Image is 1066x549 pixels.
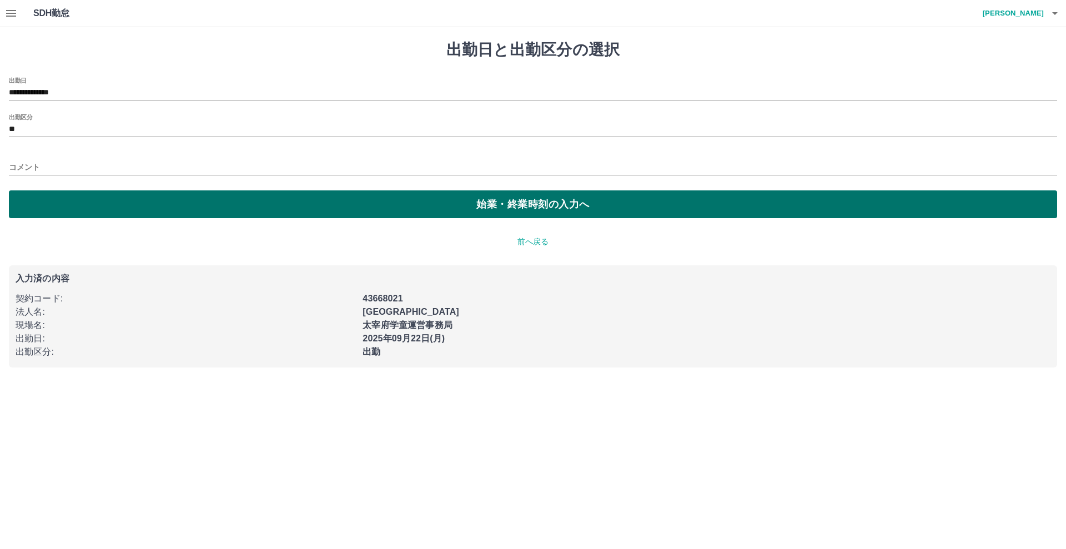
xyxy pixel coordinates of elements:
[9,76,27,84] label: 出勤日
[363,334,445,343] b: 2025年09月22日(月)
[16,305,356,319] p: 法人名 :
[16,274,1050,283] p: 入力済の内容
[16,345,356,359] p: 出勤区分 :
[9,190,1057,218] button: 始業・終業時刻の入力へ
[16,292,356,305] p: 契約コード :
[9,113,32,121] label: 出勤区分
[363,347,380,356] b: 出勤
[9,236,1057,248] p: 前へ戻る
[16,319,356,332] p: 現場名 :
[363,307,459,316] b: [GEOGRAPHIC_DATA]
[363,320,452,330] b: 太宰府学童運営事務局
[16,332,356,345] p: 出勤日 :
[9,41,1057,59] h1: 出勤日と出勤区分の選択
[363,294,403,303] b: 43668021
